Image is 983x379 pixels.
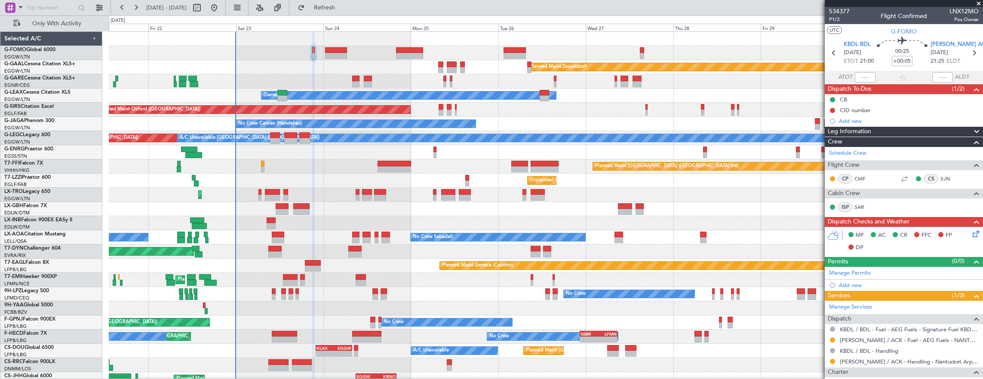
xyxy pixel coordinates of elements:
[4,196,30,202] a: EGGW/LTN
[829,303,872,312] a: Manage Services
[9,17,93,31] button: Only With Activity
[4,203,23,208] span: LX-GBH
[860,57,874,66] span: 21:00
[949,7,979,16] span: LNX12MO
[829,269,871,278] a: Manage Permits
[4,274,21,279] span: T7-EMI
[855,72,875,83] input: --:--
[4,54,30,60] a: EGGW/LTN
[4,61,24,67] span: G-GAAL
[586,24,673,31] div: Wed 27
[840,336,979,344] a: [PERSON_NAME] / ACK - Fuel - AEG Fuels - NANTUCKET MEMORIAL - [PERSON_NAME] / ACK
[940,175,960,183] a: SJN
[178,273,227,286] div: Planned Maint Chester
[840,96,847,103] div: CB
[294,1,345,15] button: Refresh
[581,337,599,342] div: -
[924,174,938,183] div: CS
[530,174,671,187] div: Unplanned Maint [GEOGRAPHIC_DATA] ([GEOGRAPHIC_DATA])
[4,118,24,123] span: G-JAGA
[4,175,22,180] span: T7-LZZI
[844,40,871,49] span: KBDL BDL
[4,303,53,308] a: 9H-YAAGlobal 5000
[146,4,187,12] span: [DATE] - [DATE]
[22,21,91,27] span: Only With Activity
[4,47,55,52] a: G-FOMOGlobal 6000
[4,303,24,308] span: 9H-YAA
[4,118,54,123] a: G-JAGAPhenom 300
[839,281,979,289] div: Add new
[4,266,27,273] a: LFPB/LBG
[946,231,952,240] span: FP
[4,110,27,117] a: EGLF/FAB
[4,203,47,208] a: LX-GBHFalcon 7X
[4,104,54,109] a: G-SIRSCitation Excel
[334,351,352,356] div: -
[4,331,23,336] span: F-HECD
[828,137,842,147] span: Crew
[854,203,874,211] a: SAR
[952,84,965,93] span: (1/2)
[307,5,343,11] span: Refresh
[946,57,960,66] span: ELDT
[581,331,599,336] div: SBBR
[839,73,853,82] span: ATOT
[891,27,917,36] span: G-FOMO
[4,323,27,330] a: LFPB/LBG
[4,345,25,350] span: CS-DOU
[4,252,26,259] a: EVRA/RIX
[148,24,236,31] div: Fri 22
[4,61,75,67] a: G-GAALCessna Citation XLS+
[4,153,27,159] a: EGSS/STN
[595,160,739,173] div: Planned Maint [GEOGRAPHIC_DATA] ([GEOGRAPHIC_DATA] Intl)
[4,317,55,322] a: F-GPNJFalcon 900EX
[4,132,23,138] span: G-LEGC
[413,344,449,357] div: A/C Unavailable
[4,181,27,188] a: EGLF/FAB
[489,330,509,343] div: No Crew
[4,217,72,223] a: LX-INBFalcon 900EX EASy II
[4,104,21,109] span: G-SIRS
[599,337,617,342] div: -
[4,90,71,95] a: G-LEAXCessna Citation XLS
[840,107,871,114] div: CID number
[4,47,26,52] span: G-FOMO
[881,12,927,21] div: Flight Confirmed
[442,259,513,272] div: Planned Maint Geneva (Cointrin)
[376,374,396,379] div: KRNO
[4,260,49,265] a: T7-EAGLFalcon 8X
[854,175,874,183] a: CMF
[856,244,863,252] span: DP
[384,316,404,329] div: No Crew
[4,345,54,350] a: CS-DOUGlobal 6500
[828,217,909,227] span: Dispatch Checks and Weather
[828,189,860,199] span: Cabin Crew
[4,281,30,287] a: LFMN/NCE
[844,49,861,57] span: [DATE]
[955,73,969,82] span: ALDT
[840,347,898,355] a: KBDL / BDL - Handling
[922,231,931,240] span: FFC
[4,359,55,364] a: CS-RRCFalcon 900LX
[838,202,852,212] div: ISP
[566,287,586,300] div: No Crew
[4,373,23,379] span: CS-JHH
[4,210,30,216] a: EDLW/DTM
[4,167,30,174] a: VHHH/HKG
[4,175,51,180] a: T7-LZZIPraetor 600
[931,49,948,57] span: [DATE]
[530,61,586,73] div: Planned Maint Dusseldorf
[840,326,979,333] a: KBDL / BDL - Fuel - AEG Fuels - Signature Fuel KBDL / BDL
[829,149,866,158] a: Schedule Crew
[4,366,31,372] a: DNMM/LOS
[952,291,965,300] span: (1/3)
[828,257,848,267] span: Permits
[828,160,860,170] span: Flight Crew
[498,24,586,31] div: Tue 26
[761,24,848,31] div: Fri 29
[316,351,334,356] div: -
[4,82,30,89] a: EGNR/CEG
[4,125,30,131] a: EGGW/LTN
[829,16,850,23] span: P1/2
[4,317,23,322] span: F-GPNJ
